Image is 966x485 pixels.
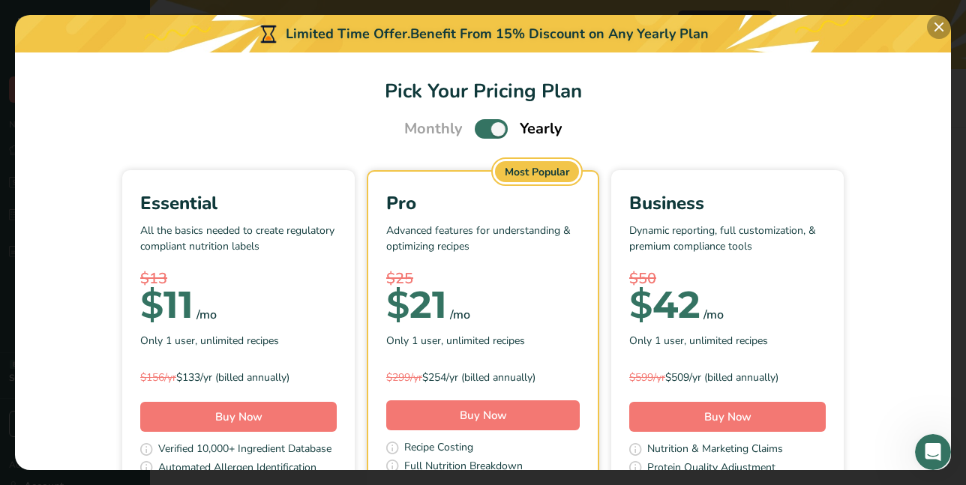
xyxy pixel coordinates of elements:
[140,282,163,328] span: $
[386,282,409,328] span: $
[12,86,288,218] div: Aya says…
[24,188,142,197] div: [PERSON_NAME] • 1h ago
[629,223,826,268] p: Dynamic reporting, full customization, & premium compliance tools
[386,190,580,217] div: Pro
[520,118,562,140] span: Yearly
[140,402,337,432] button: Buy Now
[386,370,580,385] div: $254/yr (billed annually)
[73,7,170,19] h1: [PERSON_NAME]
[15,15,951,52] div: Limited Time Offer.
[629,190,826,217] div: Business
[386,223,580,268] p: Advanced features for understanding & optimizing recipes
[404,439,473,458] span: Recipe Costing
[386,268,580,290] div: $25
[24,118,234,133] div: Welcome to Food Label Maker🙌
[140,190,337,217] div: Essential
[23,370,35,382] button: Emoji picker
[629,268,826,290] div: $50
[196,306,217,324] div: /mo
[33,76,933,106] h1: Pick Your Pricing Plan
[386,290,447,320] div: 21
[71,370,83,382] button: Upload attachment
[140,370,176,385] span: $156/yr
[24,95,234,110] div: Hey [PERSON_NAME]
[410,24,709,44] div: Benefit From 15% Discount on Any Yearly Plan
[629,290,700,320] div: 42
[140,223,337,268] p: All the basics needed to create regulatory compliant nutrition labels
[629,370,665,385] span: $599/yr
[140,333,279,349] span: Only 1 user, unlimited recipes
[158,460,316,478] span: Automated Allergen Identification
[386,370,422,385] span: $299/yr
[257,364,281,388] button: Send a message…
[24,139,234,169] div: Take a look around! If you have any questions, just reply to this message.
[404,118,463,140] span: Monthly
[629,402,826,432] button: Buy Now
[386,333,525,349] span: Only 1 user, unlimited recipes
[13,339,287,364] textarea: Message…
[629,282,652,328] span: $
[450,306,470,324] div: /mo
[140,268,337,290] div: $13
[629,333,768,349] span: Only 1 user, unlimited recipes
[263,6,290,33] div: Close
[460,408,507,423] span: Buy Now
[386,400,580,430] button: Buy Now
[495,161,579,182] div: Most Popular
[43,8,67,32] img: Profile image for Aya
[215,409,262,424] span: Buy Now
[235,6,263,34] button: Home
[703,306,724,324] div: /mo
[704,409,751,424] span: Buy Now
[140,290,193,320] div: 11
[404,458,523,477] span: Full Nutrition Breakdown
[73,19,139,34] p: Active 9h ago
[47,370,59,382] button: Gif picker
[12,86,246,185] div: Hey [PERSON_NAME]Welcome to Food Label Maker🙌Take a look around! If you have any questions, just ...
[95,370,107,382] button: Start recording
[629,370,826,385] div: $509/yr (billed annually)
[158,441,331,460] span: Verified 10,000+ Ingredient Database
[10,6,38,34] button: go back
[915,434,951,470] iframe: Intercom live chat
[647,460,775,478] span: Protein Quality Adjustment
[140,370,337,385] div: $133/yr (billed annually)
[647,441,783,460] span: Nutrition & Marketing Claims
